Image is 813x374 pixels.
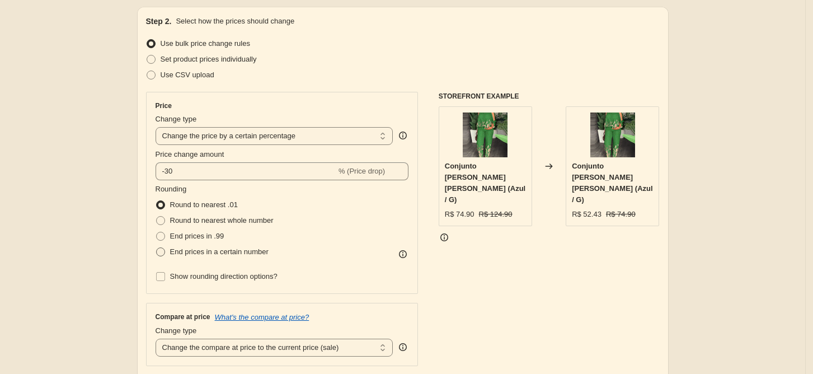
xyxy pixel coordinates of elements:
strike: R$ 124.90 [479,209,513,220]
strike: R$ 74.90 [606,209,636,220]
span: Price change amount [156,150,224,158]
div: R$ 52.43 [572,209,601,220]
h3: Price [156,101,172,110]
span: Use CSV upload [161,71,214,79]
h2: Step 2. [146,16,172,27]
span: Conjunto [PERSON_NAME] [PERSON_NAME] (Azul / G) [445,162,525,204]
span: Set product prices individually [161,55,257,63]
img: S05f2650a7c6946fe941405f74e76dd44J_80x.webp [590,113,635,157]
span: % (Price drop) [339,167,385,175]
img: S05f2650a7c6946fe941405f74e76dd44J_80x.webp [463,113,507,157]
span: Use bulk price change rules [161,39,250,48]
div: help [397,130,408,141]
span: Show rounding direction options? [170,272,278,280]
span: End prices in a certain number [170,247,269,256]
h6: STOREFRONT EXAMPLE [439,92,660,101]
div: help [397,342,408,353]
div: R$ 74.90 [445,209,474,220]
button: What's the compare at price? [215,313,309,321]
span: Change type [156,326,197,335]
span: Change type [156,115,197,123]
span: Conjunto [PERSON_NAME] [PERSON_NAME] (Azul / G) [572,162,652,204]
h3: Compare at price [156,312,210,321]
span: Round to nearest whole number [170,216,274,225]
p: Select how the prices should change [176,16,294,27]
span: End prices in .99 [170,232,224,240]
input: -15 [156,162,336,180]
span: Round to nearest .01 [170,200,238,209]
span: Rounding [156,185,187,193]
